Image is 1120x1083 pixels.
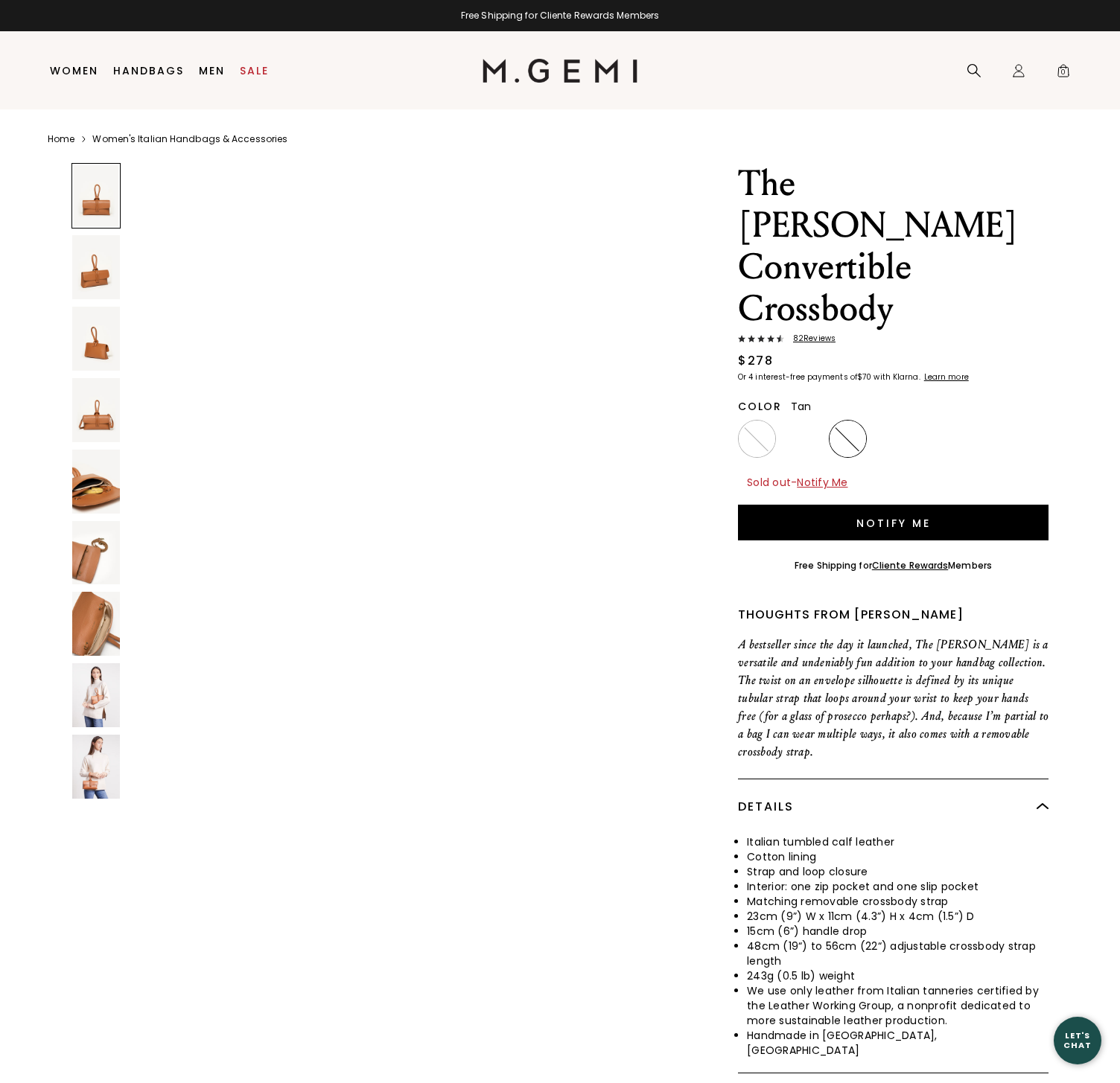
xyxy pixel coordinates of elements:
img: Antique Gold [1013,422,1046,456]
a: Women's Italian Handbags & Accessories [92,133,287,145]
klarna-placement-style-body: with Klarna [874,371,922,383]
li: Italian tumbled calf leather [747,834,1049,849]
img: The Francesca Convertible Crossbody [130,163,715,942]
img: Ecru [922,422,955,456]
li: We use only leather from Italian tanneries certified by the Leather Working Group, a nonprofit de... [747,983,1049,1028]
li: Cotton lining [747,849,1049,864]
img: The Francesca Convertible Crossbody [72,378,120,442]
img: Tan [831,422,865,456]
a: Home [48,133,74,145]
img: The Francesca Convertible Crossbody [72,878,120,942]
li: 15cm (6”) handle drop [747,924,1049,939]
li: 48cm (19“) to 56cm (22“) adjustable crossbody strap length [747,939,1049,968]
img: The Francesca Convertible Crossbody [72,663,120,727]
img: Light Mushroom [876,422,910,456]
a: Learn more [923,373,969,382]
klarna-placement-style-body: Or 4 interest-free payments of [738,371,857,383]
img: Black [740,422,774,456]
a: Men [199,65,225,77]
span: Sold out - [747,475,848,490]
div: Details [738,779,1049,834]
li: Matching removable crossbody strap [747,894,1049,909]
div: Thoughts from [PERSON_NAME] [738,606,1049,624]
div: Free Shipping for Members [795,560,992,572]
h2: Color [738,400,782,412]
a: Handbags [113,65,184,77]
img: Burgundy [967,422,1001,456]
h1: The [PERSON_NAME] Convertible Crossbody [738,163,1049,330]
a: Cliente Rewards [872,559,949,572]
a: Women [50,65,98,77]
img: The Francesca Convertible Crossbody [72,307,120,371]
img: The Francesca Convertible Crossbody [72,592,120,656]
a: 82Reviews [738,334,1049,346]
img: The Francesca Convertible Crossbody [72,735,120,799]
klarna-placement-style-amount: $70 [857,371,871,383]
span: 82 Review s [784,334,836,343]
button: Notify Me [738,505,1049,540]
div: Let's Chat [1054,1031,1101,1050]
klarna-placement-style-cta: Learn more [924,371,969,383]
li: Interior: one zip pocket and one slip pocket [747,879,1049,894]
img: The Francesca Convertible Crossbody [72,806,120,870]
li: Strap and loop closure [747,864,1049,879]
span: 0 [1056,66,1071,81]
a: Sale [240,65,269,77]
img: Silver [786,422,819,456]
img: The Francesca Convertible Crossbody [72,235,120,299]
span: Tan [791,399,812,414]
li: Handmade in [GEOGRAPHIC_DATA], [GEOGRAPHIC_DATA] [747,1028,1049,1058]
div: $278 [738,352,773,370]
span: Notify Me [797,475,847,490]
img: The Francesca Convertible Crossbody [72,450,120,514]
li: 243g (0.5 lb) weight [747,968,1049,983]
p: A bestseller since the day it launched, The [PERSON_NAME] is a versatile and undeniably fun addit... [738,636,1049,761]
img: The Francesca Convertible Crossbody [72,521,120,585]
li: 23cm (9”) W x 11cm (4.3”) H x 4cm (1.5”) D [747,909,1049,924]
img: M.Gemi [483,59,638,83]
